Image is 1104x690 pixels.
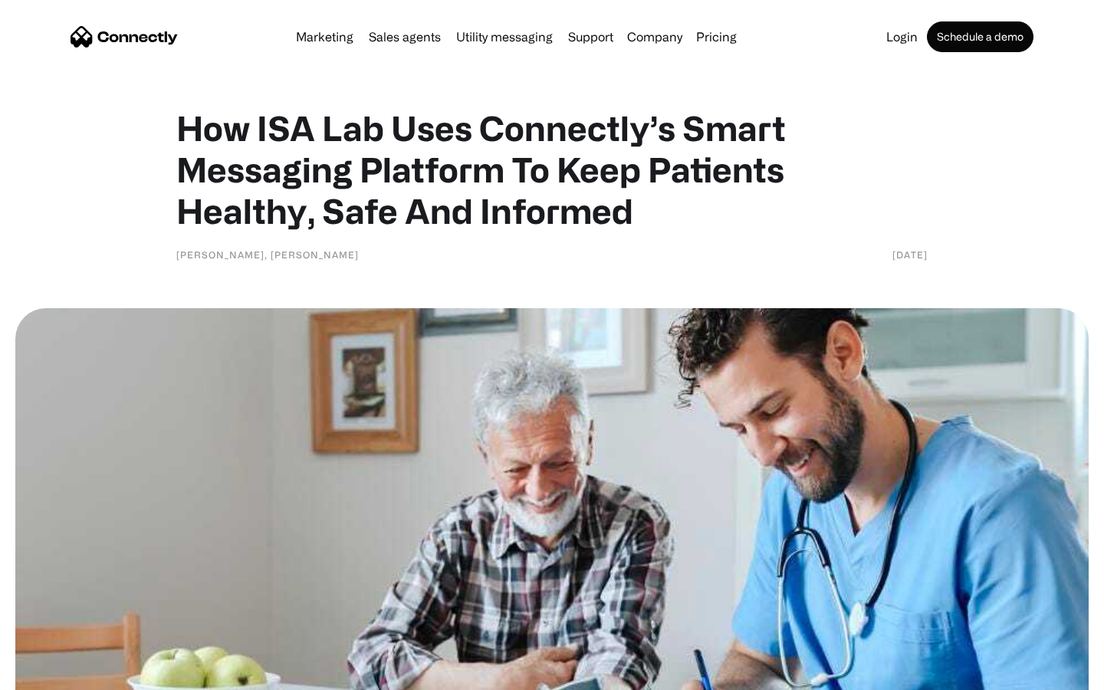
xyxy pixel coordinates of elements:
[690,31,743,43] a: Pricing
[176,247,359,262] div: [PERSON_NAME], [PERSON_NAME]
[15,663,92,685] aside: Language selected: English
[562,31,619,43] a: Support
[450,31,559,43] a: Utility messaging
[363,31,447,43] a: Sales agents
[892,247,928,262] div: [DATE]
[880,31,924,43] a: Login
[927,21,1033,52] a: Schedule a demo
[31,663,92,685] ul: Language list
[290,31,360,43] a: Marketing
[627,26,682,48] div: Company
[176,107,928,232] h1: How ISA Lab Uses Connectly’s Smart Messaging Platform To Keep Patients Healthy, Safe And Informed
